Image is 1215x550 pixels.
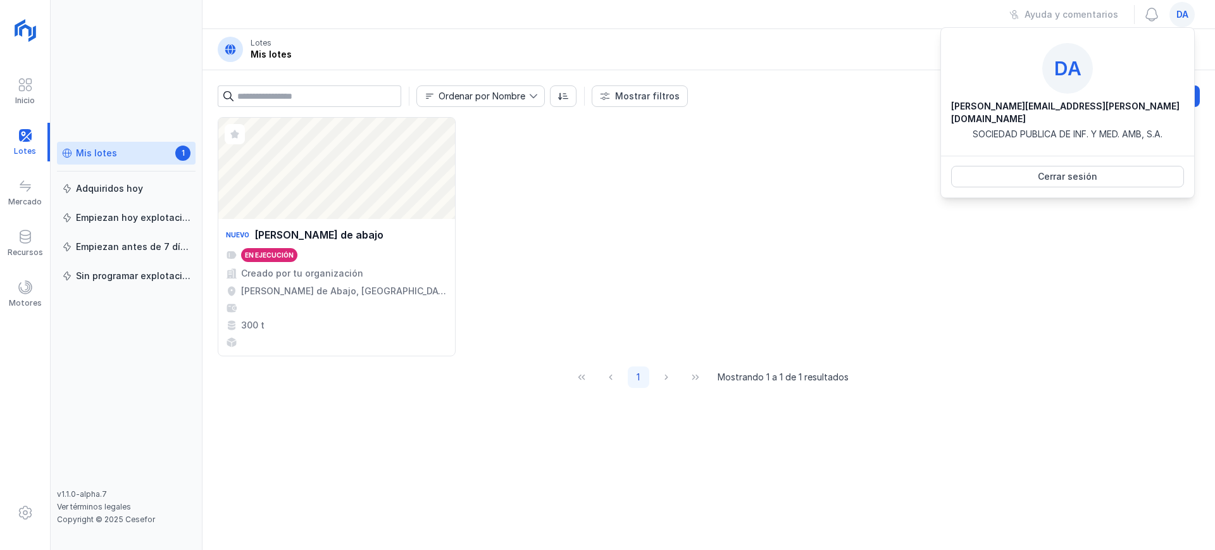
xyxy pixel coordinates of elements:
[951,166,1184,187] button: Cerrar sesión
[592,85,688,107] button: Mostrar filtros
[76,147,117,159] div: Mis lotes
[245,251,294,259] div: En ejecución
[718,371,849,384] span: Mostrando 1 a 1 de 1 resultados
[1025,8,1118,21] div: Ayuda y comentarios
[615,90,680,103] div: Mostrar filtros
[57,235,196,258] a: Empiezan antes de 7 días
[218,117,456,356] a: Nuevo[PERSON_NAME] de abajoEn ejecuciónCreado por tu organización[PERSON_NAME] de Abajo, [GEOGRAP...
[1176,8,1188,21] span: da
[417,86,529,106] span: Nombre
[76,241,190,253] div: Empiezan antes de 7 días
[8,247,43,258] div: Recursos
[951,100,1184,125] div: [PERSON_NAME][EMAIL_ADDRESS][PERSON_NAME][DOMAIN_NAME]
[57,502,131,511] a: Ver términos legales
[251,38,271,48] div: Lotes
[9,298,42,308] div: Motores
[57,515,196,525] div: Copyright © 2025 Cesefor
[57,489,196,499] div: v1.1.0-alpha.7
[15,96,35,106] div: Inicio
[1001,4,1126,25] button: Ayuda y comentarios
[439,92,525,101] div: Ordenar por Nombre
[175,146,190,161] span: 1
[8,197,42,207] div: Mercado
[241,267,363,280] div: Creado por tu organización
[1038,170,1097,183] div: Cerrar sesión
[57,142,196,165] a: Mis lotes1
[76,270,190,282] div: Sin programar explotación
[226,227,249,243] div: Nuevo
[9,15,41,46] img: logoRight.svg
[76,211,190,224] div: Empiezan hoy explotación
[76,182,143,195] div: Adquiridos hoy
[57,265,196,287] a: Sin programar explotación
[241,319,265,332] div: 300 t
[628,366,649,388] button: Page 1
[241,285,447,297] div: [PERSON_NAME] de Abajo, [GEOGRAPHIC_DATA], [GEOGRAPHIC_DATA], [GEOGRAPHIC_DATA]
[1054,57,1081,80] span: da
[57,206,196,229] a: Empiezan hoy explotación
[57,177,196,200] a: Adquiridos hoy
[251,48,292,61] div: Mis lotes
[973,128,1162,141] div: SOCIEDAD PUBLICA DE INF. Y MED. AMB, S.A.
[254,227,383,242] div: [PERSON_NAME] de abajo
